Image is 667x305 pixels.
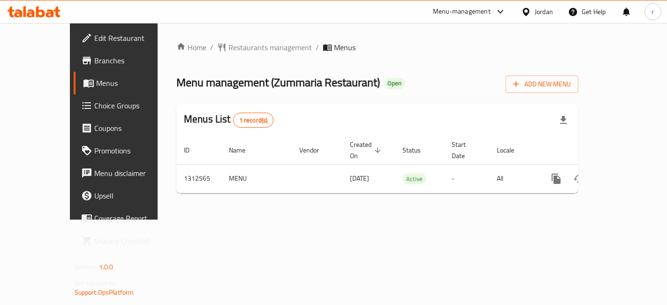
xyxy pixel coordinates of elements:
td: All [489,164,538,193]
a: Home [176,42,206,53]
div: Total records count [233,113,274,128]
span: ID [184,145,202,156]
a: Support.OpsPlatform [75,286,134,298]
a: Choice Groups [74,94,181,117]
span: Branches [94,55,174,66]
td: 1312565 [176,164,221,193]
span: Menu management ( Zummaria Restaurant ) [176,72,380,93]
span: Coupons [94,122,174,134]
span: Menu disclaimer [94,168,174,179]
span: r [652,7,654,17]
span: Coverage Report [94,213,174,224]
span: Menus [334,42,356,53]
a: Coverage Report [74,207,181,229]
span: Name [229,145,258,156]
nav: breadcrumb [176,42,578,53]
span: Add New Menu [513,78,571,90]
span: Vendor [299,145,331,156]
div: Jordan [535,7,553,17]
span: Get support on: [75,277,118,289]
a: Restaurants management [217,42,312,53]
th: Actions [538,136,643,165]
span: Start Date [452,139,478,161]
a: Upsell [74,184,181,207]
span: 1 record(s) [234,116,273,125]
td: MENU [221,164,292,193]
a: Promotions [74,139,181,162]
span: Restaurants management [228,42,312,53]
span: Grocery Checklist [94,235,174,246]
span: Menus [96,77,174,89]
td: - [444,164,489,193]
table: enhanced table [176,136,643,193]
div: Open [384,78,405,89]
div: Export file [552,109,575,131]
span: Promotions [94,145,174,156]
span: Choice Groups [94,100,174,111]
span: [DATE] [350,172,369,184]
a: Menu disclaimer [74,162,181,184]
h2: Menus List [184,112,273,128]
span: Locale [497,145,526,156]
li: / [316,42,319,53]
button: more [545,168,568,190]
a: Branches [74,49,181,72]
a: Grocery Checklist [74,229,181,252]
a: Menus [74,72,181,94]
span: Version: [75,261,98,273]
button: Add New Menu [506,76,578,93]
span: Created On [350,139,384,161]
a: Edit Restaurant [74,27,181,49]
div: Menu-management [433,6,491,17]
a: Coupons [74,117,181,139]
span: Active [402,174,426,184]
span: Status [402,145,433,156]
span: Upsell [94,190,174,201]
span: 1.0.0 [99,261,114,273]
button: Change Status [568,168,590,190]
span: Edit Restaurant [94,32,174,44]
span: Open [384,79,405,87]
li: / [210,42,213,53]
